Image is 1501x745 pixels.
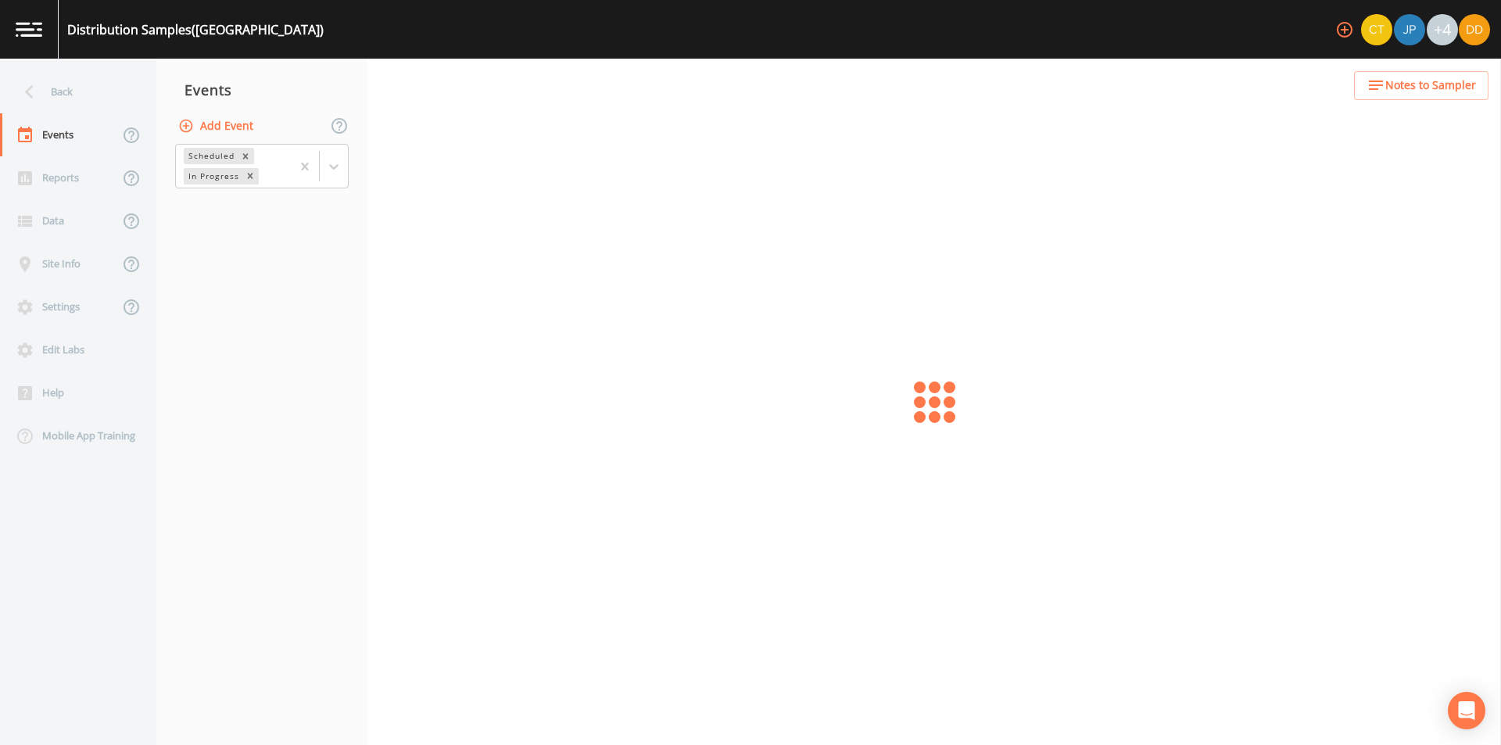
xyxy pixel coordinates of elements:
div: Scheduled [184,148,237,164]
div: Events [156,70,367,109]
div: Chris Tobin [1360,14,1393,45]
div: Distribution Samples ([GEOGRAPHIC_DATA]) [67,20,324,39]
div: +4 [1427,14,1458,45]
div: Remove In Progress [242,168,259,184]
button: Add Event [175,112,260,141]
div: Remove Scheduled [237,148,254,164]
img: 41241ef155101aa6d92a04480b0d0000 [1394,14,1425,45]
button: Notes to Sampler [1354,71,1488,100]
img: 7f2cab73c0e50dc3fbb7023805f649db [1361,14,1392,45]
img: 7d98d358f95ebe5908e4de0cdde0c501 [1459,14,1490,45]
span: Notes to Sampler [1385,76,1476,95]
div: Joshua gere Paul [1393,14,1426,45]
div: In Progress [184,168,242,184]
img: logo [16,22,42,37]
div: Open Intercom Messenger [1448,692,1485,729]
